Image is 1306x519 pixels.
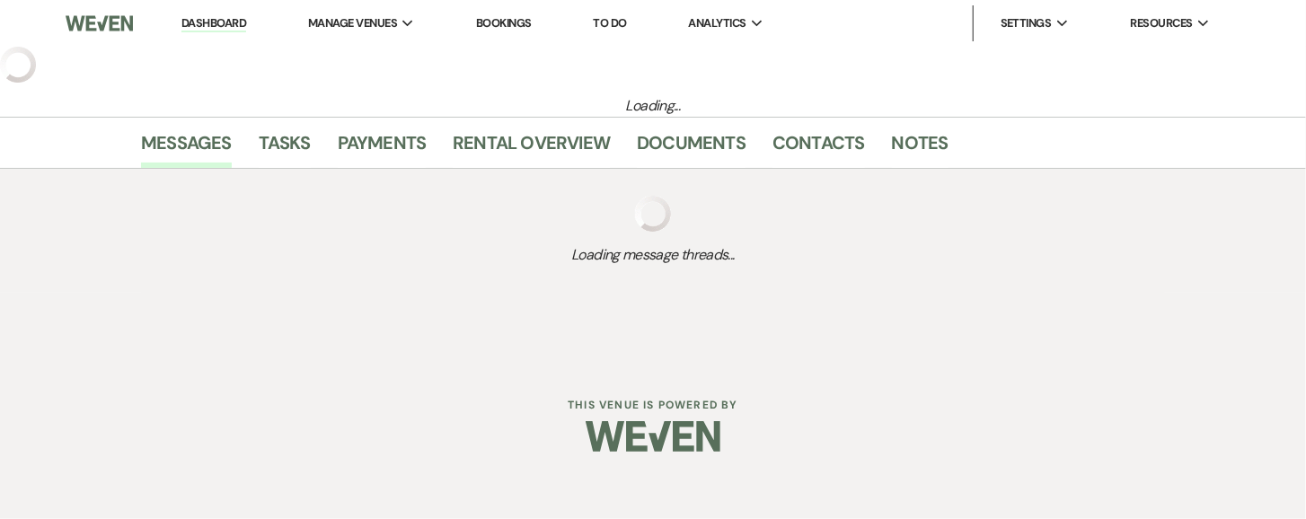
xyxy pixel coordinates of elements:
a: Tasks [259,128,311,168]
span: Loading message threads... [141,244,1165,266]
span: Analytics [689,14,746,32]
span: Settings [1001,14,1052,32]
a: Payments [338,128,427,168]
img: Weven Logo [586,405,720,468]
a: Messages [141,128,232,168]
a: Bookings [476,15,532,31]
a: To Do [594,15,627,31]
a: Contacts [772,128,865,168]
a: Dashboard [181,15,246,32]
img: Weven Logo [66,4,133,42]
span: Manage Venues [308,14,397,32]
img: loading spinner [635,196,671,232]
span: Resources [1130,14,1192,32]
a: Notes [892,128,949,168]
a: Rental Overview [453,128,610,168]
a: Documents [637,128,746,168]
